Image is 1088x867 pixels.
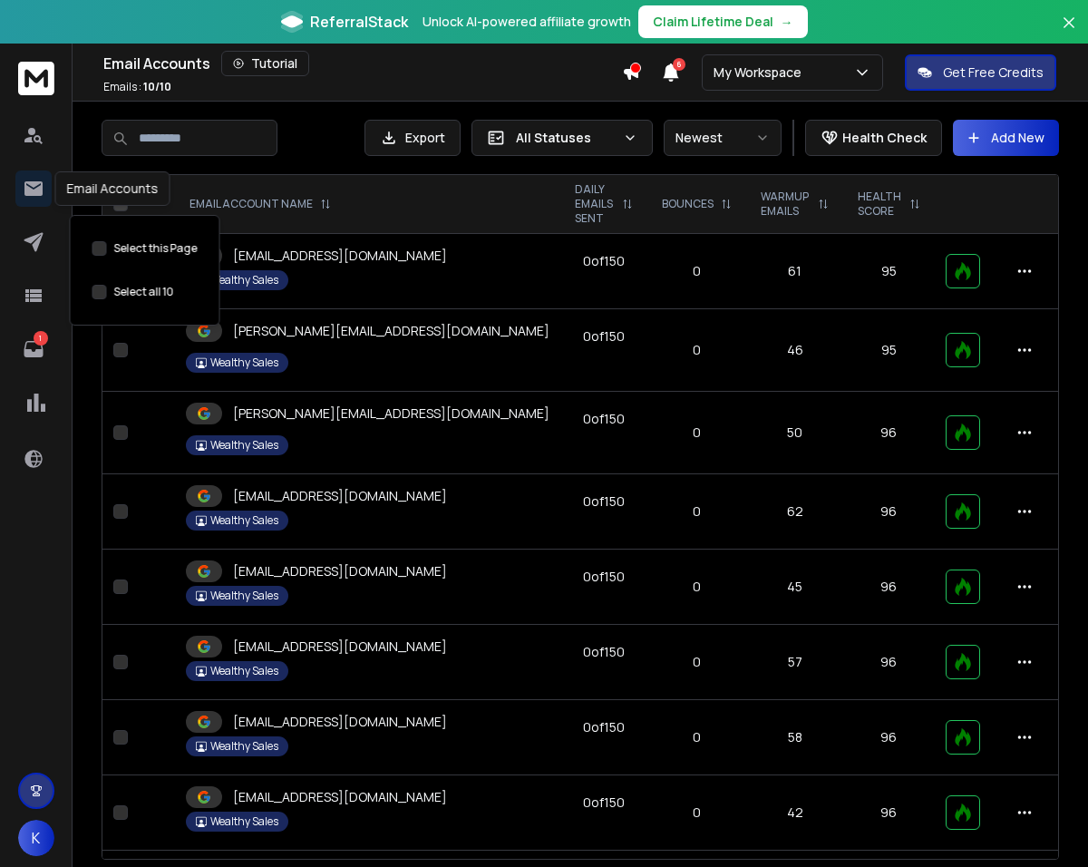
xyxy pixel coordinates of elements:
[210,438,278,453] p: Wealthy Sales
[746,625,842,700] td: 57
[583,492,625,511] div: 0 of 150
[233,638,447,656] p: [EMAIL_ADDRESS][DOMAIN_NAME]
[746,775,842,851] td: 42
[34,331,48,346] p: 1
[210,739,278,754] p: Wealthy Sales
[1057,11,1081,54] button: Close banner
[210,814,278,829] p: Wealthy Sales
[221,51,309,76] button: Tutorial
[658,578,735,596] p: 0
[658,502,735,521] p: 0
[210,589,278,603] p: Wealthy Sales
[843,775,935,851] td: 96
[638,5,808,38] button: Claim Lifetime Deal→
[364,120,461,156] button: Export
[805,120,942,156] button: Health Check
[583,252,625,270] div: 0 of 150
[746,309,842,392] td: 46
[18,820,54,856] button: K
[233,404,549,423] p: [PERSON_NAME][EMAIL_ADDRESS][DOMAIN_NAME]
[583,718,625,736] div: 0 of 150
[210,356,278,370] p: Wealthy Sales
[310,11,408,33] span: ReferralStack
[55,171,170,206] div: Email Accounts
[673,58,685,71] span: 6
[658,424,735,442] p: 0
[781,13,793,31] span: →
[210,273,278,287] p: Wealthy Sales
[516,129,616,147] p: All Statuses
[843,625,935,700] td: 96
[114,241,198,256] label: Select this Page
[843,700,935,775] td: 96
[843,392,935,474] td: 96
[233,247,447,265] p: [EMAIL_ADDRESS][DOMAIN_NAME]
[746,234,842,309] td: 61
[658,728,735,746] p: 0
[664,120,782,156] button: Newest
[842,129,927,147] p: Health Check
[189,197,331,211] div: EMAIL ACCOUNT NAME
[210,513,278,528] p: Wealthy Sales
[843,234,935,309] td: 95
[658,653,735,671] p: 0
[662,197,714,211] p: BOUNCES
[953,120,1059,156] button: Add New
[658,262,735,280] p: 0
[103,51,622,76] div: Email Accounts
[843,309,935,392] td: 95
[843,550,935,625] td: 96
[746,474,842,550] td: 62
[15,331,52,367] a: 1
[746,700,842,775] td: 58
[103,80,171,94] p: Emails :
[210,664,278,678] p: Wealthy Sales
[658,341,735,359] p: 0
[583,643,625,661] div: 0 of 150
[114,285,174,299] label: Select all 10
[746,550,842,625] td: 45
[233,562,447,580] p: [EMAIL_ADDRESS][DOMAIN_NAME]
[761,190,810,219] p: WARMUP EMAILS
[233,322,549,340] p: [PERSON_NAME][EMAIL_ADDRESS][DOMAIN_NAME]
[583,327,625,346] div: 0 of 150
[714,63,809,82] p: My Workspace
[858,190,902,219] p: HEALTH SCORE
[143,79,171,94] span: 10 / 10
[905,54,1056,91] button: Get Free Credits
[746,392,842,474] td: 50
[658,804,735,822] p: 0
[583,410,625,428] div: 0 of 150
[423,13,631,31] p: Unlock AI-powered affiliate growth
[843,474,935,550] td: 96
[575,182,615,226] p: DAILY EMAILS SENT
[583,794,625,812] div: 0 of 150
[943,63,1044,82] p: Get Free Credits
[583,568,625,586] div: 0 of 150
[233,487,447,505] p: [EMAIL_ADDRESS][DOMAIN_NAME]
[233,788,447,806] p: [EMAIL_ADDRESS][DOMAIN_NAME]
[233,713,447,731] p: [EMAIL_ADDRESS][DOMAIN_NAME]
